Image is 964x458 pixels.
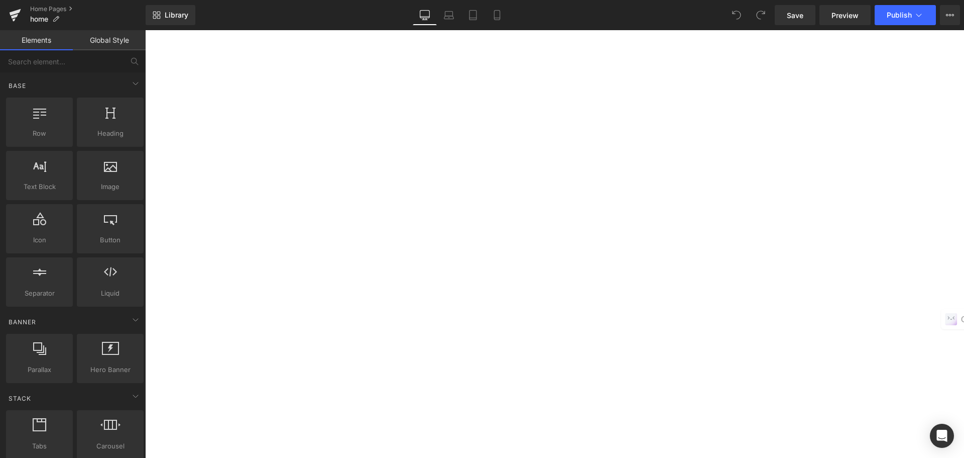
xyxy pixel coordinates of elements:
span: Button [80,235,141,245]
button: Undo [727,5,747,25]
span: Heading [80,128,141,139]
span: Publish [887,11,912,19]
span: Stack [8,394,32,403]
button: More [940,5,960,25]
a: Preview [819,5,871,25]
span: Save [787,10,803,21]
a: Global Style [73,30,146,50]
span: Parallax [9,364,70,375]
a: Mobile [485,5,509,25]
span: Separator [9,288,70,299]
a: Desktop [413,5,437,25]
a: Laptop [437,5,461,25]
div: Open Intercom Messenger [930,424,954,448]
button: Redo [751,5,771,25]
a: Home Pages [30,5,146,13]
span: Library [165,11,188,20]
span: Tabs [9,441,70,451]
span: Preview [831,10,859,21]
span: home [30,15,48,23]
span: Text Block [9,181,70,192]
span: Row [9,128,70,139]
span: Liquid [80,288,141,299]
span: Image [80,181,141,192]
a: Tablet [461,5,485,25]
span: Carousel [80,441,141,451]
span: Icon [9,235,70,245]
span: Banner [8,317,37,327]
span: Base [8,81,27,90]
a: New Library [146,5,195,25]
button: Publish [875,5,936,25]
span: Hero Banner [80,364,141,375]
